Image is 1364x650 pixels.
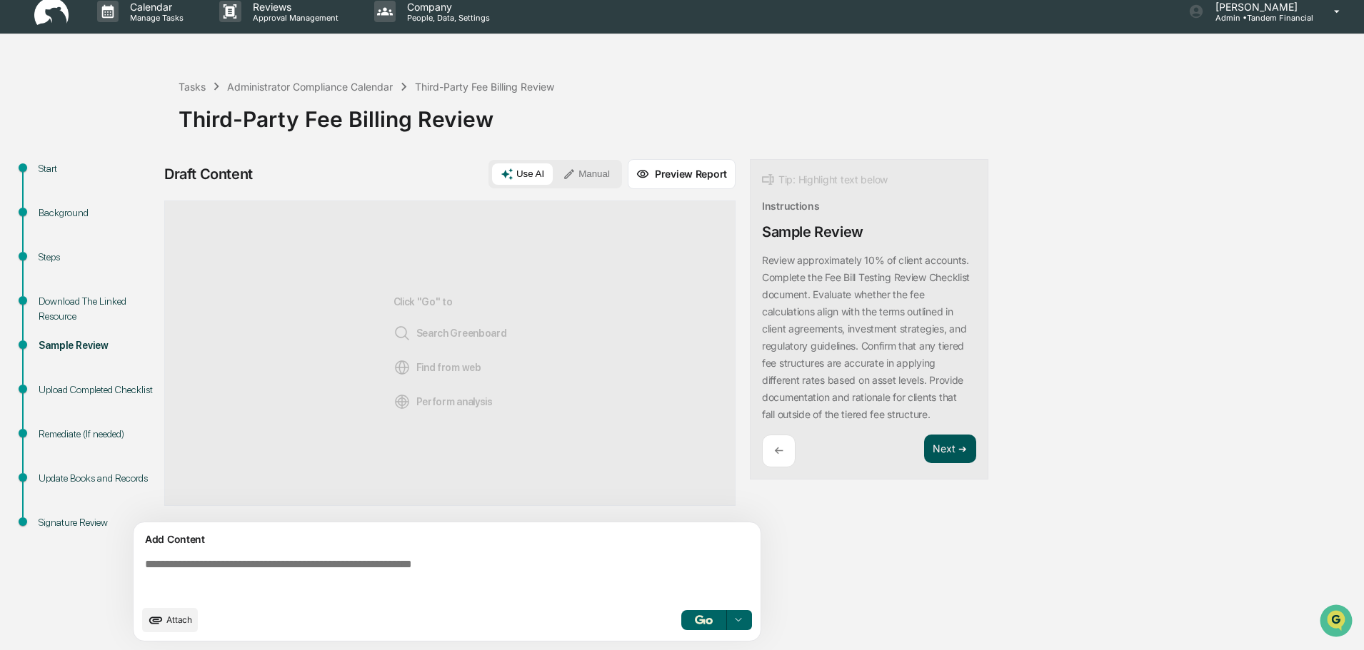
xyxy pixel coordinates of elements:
[762,223,863,240] div: Sample Review
[29,207,90,221] span: Data Lookup
[393,393,493,410] span: Perform analysis
[164,166,253,183] div: Draft Content
[243,113,260,131] button: Start new chat
[393,359,411,376] img: Web
[393,224,507,482] div: Click "Go" to
[393,393,411,410] img: Analysis
[39,471,156,486] div: Update Books and Records
[166,614,192,625] span: Attach
[393,359,481,376] span: Find from web
[393,325,507,342] span: Search Greenboard
[695,615,712,624] img: Go
[241,13,346,23] p: Approval Management
[9,201,96,227] a: 🔎Data Lookup
[179,95,1357,132] div: Third-Party Fee Billing Review
[119,13,191,23] p: Manage Tasks
[39,250,156,265] div: Steps
[104,181,115,193] div: 🗄️
[118,180,177,194] span: Attestations
[1318,603,1357,641] iframe: Open customer support
[39,382,156,397] div: Upload Completed Checklist
[762,254,970,420] p: Review approximately 10% of client accounts. Complete the Fee Bill Testing Review Checklist docum...
[554,163,618,185] button: Manual
[39,338,156,353] div: Sample Review
[142,531,752,548] div: Add Content
[98,174,183,200] a: 🗄️Attestations
[762,171,888,188] div: Tip: Highlight text below
[101,241,173,253] a: Powered byPylon
[9,174,98,200] a: 🖐️Preclearance
[924,435,976,464] button: Next ➔
[227,81,393,93] div: Administrator Compliance Calendar
[492,163,553,185] button: Use AI
[14,109,40,135] img: 1746055101610-c473b297-6a78-478c-a979-82029cc54cd1
[14,208,26,220] div: 🔎
[1204,13,1313,23] p: Admin • Tandem Financial
[39,515,156,530] div: Signature Review
[415,81,554,93] div: Third-Party Fee Billing Review
[681,610,727,630] button: Go
[39,205,156,220] div: Background
[142,242,173,253] span: Pylon
[49,109,234,123] div: Start new chat
[119,1,191,13] p: Calendar
[628,159,736,189] button: Preview Report
[39,427,156,442] div: Remediate (If needed)
[39,294,156,324] div: Download The Linked Resource
[396,13,497,23] p: People, Data, Settings
[774,444,783,457] p: ←
[393,325,411,342] img: Search
[396,1,497,13] p: Company
[14,30,260,53] p: How can we help?
[142,608,198,632] button: upload document
[1204,1,1313,13] p: [PERSON_NAME]
[39,161,156,176] div: Start
[241,1,346,13] p: Reviews
[29,180,92,194] span: Preclearance
[49,123,181,135] div: We're available if you need us!
[14,181,26,193] div: 🖐️
[179,81,206,93] div: Tasks
[37,65,236,80] input: Clear
[762,200,820,212] div: Instructions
